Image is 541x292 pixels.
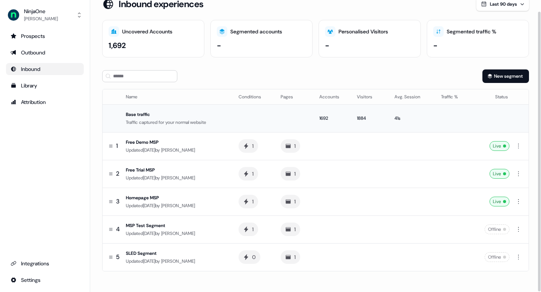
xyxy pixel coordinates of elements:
[281,223,300,236] button: 1
[6,274,84,286] a: Go to integrations
[126,138,227,146] div: Free Demo MSP
[490,1,517,7] span: Last 90 days
[11,260,79,267] div: Integrations
[109,40,126,51] div: 1,692
[294,226,296,233] div: 1
[239,223,258,236] button: 1
[123,89,233,104] th: Name
[281,167,300,181] button: 1
[126,166,227,174] div: Free Trial MSP
[161,147,195,153] span: [PERSON_NAME]
[11,49,79,56] div: Outbound
[490,197,509,206] div: Live
[116,142,118,150] span: 1
[6,80,84,92] a: Go to templates
[6,257,84,269] a: Go to integrations
[294,198,296,205] div: 1
[11,276,79,284] div: Settings
[6,96,84,108] a: Go to attribution
[239,139,258,153] button: 1
[281,195,300,208] button: 1
[11,65,79,73] div: Inbound
[6,30,84,42] a: Go to prospects
[252,170,254,178] div: 1
[126,111,227,118] div: Base traffic
[126,174,227,182] div: Updated [DATE] by
[11,82,79,89] div: Library
[126,194,227,202] div: Homepage MSP
[239,195,258,208] button: 1
[116,170,119,178] span: 2
[126,119,227,126] div: Traffic captured for your normal website
[11,32,79,40] div: Prospects
[490,141,509,151] div: Live
[485,252,509,262] div: Offline
[252,198,254,205] div: 1
[319,114,345,122] div: 1692
[252,226,254,233] div: 1
[351,89,388,104] th: Visitors
[294,170,296,178] div: 1
[126,222,227,229] div: MSP Test Segment
[122,28,172,36] div: Uncovered Accounts
[339,28,388,36] div: Personalised Visitors
[447,28,496,36] div: Segmented traffic %
[6,6,84,24] button: NinjaOne[PERSON_NAME]
[126,257,227,265] div: Updated [DATE] by
[11,98,79,106] div: Attribution
[281,250,300,264] button: 1
[217,40,221,51] div: -
[230,28,282,36] div: Segmented accounts
[161,203,195,209] span: [PERSON_NAME]
[357,114,382,122] div: 1884
[161,258,195,264] span: [PERSON_NAME]
[485,224,509,234] div: Offline
[435,89,470,104] th: Traffic %
[477,93,508,101] div: Status
[239,167,258,181] button: 1
[24,15,58,23] div: [PERSON_NAME]
[281,139,300,153] button: 1
[161,175,195,181] span: [PERSON_NAME]
[394,114,429,122] div: 41s
[6,47,84,59] a: Go to outbound experience
[433,40,438,51] div: -
[116,253,119,261] span: 5
[252,253,256,261] div: 0
[161,230,195,236] span: [PERSON_NAME]
[294,142,296,150] div: 1
[233,89,275,104] th: Conditions
[275,89,313,104] th: Pages
[482,69,529,83] button: New segment
[126,230,227,237] div: Updated [DATE] by
[24,8,58,15] div: NinjaOne
[116,225,120,233] span: 4
[6,63,84,75] a: Go to Inbound
[126,202,227,209] div: Updated [DATE] by
[252,142,254,150] div: 1
[116,197,119,206] span: 3
[325,40,329,51] div: -
[490,169,509,179] div: Live
[126,146,227,154] div: Updated [DATE] by
[294,253,296,261] div: 1
[126,250,227,257] div: SLED Segment
[313,89,351,104] th: Accounts
[388,89,435,104] th: Avg. Session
